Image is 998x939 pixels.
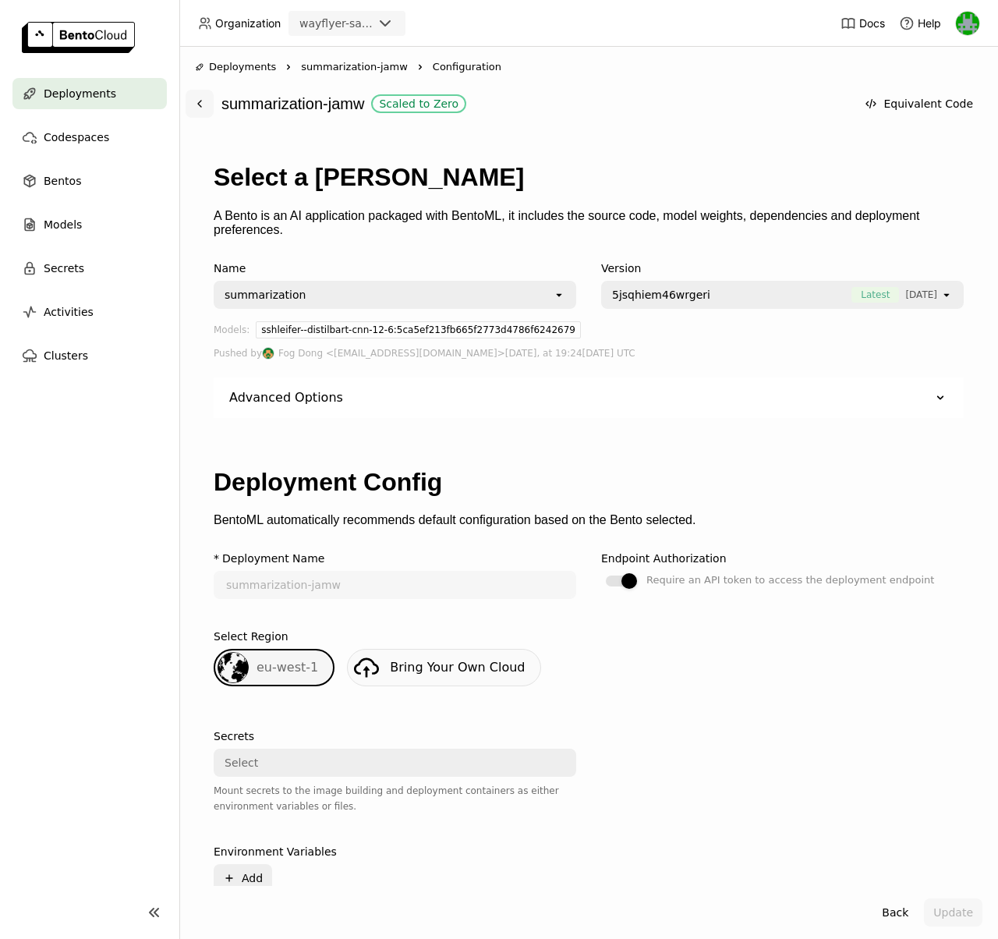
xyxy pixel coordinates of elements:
[859,16,885,30] span: Docs
[924,898,982,927] button: Update
[214,783,576,814] div: Mount secrets to the image building and deployment containers as either environment variables or ...
[12,340,167,371] a: Clusters
[12,209,167,240] a: Models
[44,259,84,278] span: Secrets
[918,16,941,30] span: Help
[195,59,276,75] div: Deployments
[214,262,576,275] div: Name
[940,289,953,301] svg: open
[214,513,964,527] p: BentoML automatically recommends default configuration based on the Bento selected.
[433,59,501,75] span: Configuration
[214,630,288,643] div: Select Region
[899,16,941,31] div: Help
[612,287,710,303] span: 5jsqhiem46wrgeri
[214,321,249,345] div: Models:
[214,845,337,858] div: Environment Variables
[872,898,918,927] button: Back
[278,345,505,362] span: Fog Dong <[EMAIL_ADDRESS][DOMAIN_NAME]>
[214,468,964,497] h1: Deployment Config
[553,289,565,301] svg: open
[215,572,575,597] input: name of deployment (autogenerated if blank)
[44,84,116,103] span: Deployments
[933,390,948,406] svg: Down
[195,59,982,75] nav: Breadcrumbs navigation
[44,303,94,321] span: Activities
[12,122,167,153] a: Codespaces
[12,296,167,328] a: Activities
[44,128,109,147] span: Codespaces
[214,730,254,742] div: Secrets
[282,61,295,73] svg: Right
[905,287,937,303] span: [DATE]
[851,287,899,303] span: Latest
[601,262,964,275] div: Version
[214,345,964,362] div: Pushed by [DATE], at 19:24[DATE] UTC
[301,59,408,75] span: summarization-jamw
[223,872,235,884] svg: Plus
[347,649,541,686] a: Bring Your Own Cloud
[214,649,334,686] div: eu-west-1
[414,61,426,73] svg: Right
[855,90,982,118] button: Equivalent Code
[215,16,281,30] span: Organization
[214,163,964,192] h1: Select a [PERSON_NAME]
[209,59,276,75] span: Deployments
[956,12,979,35] img: Sean Hickey
[225,755,258,771] div: Select
[12,165,167,197] a: Bentos
[44,172,81,190] span: Bentos
[221,89,848,119] div: summarization-jamw
[214,864,272,892] button: Add
[299,16,373,31] div: wayflyer-sandbox
[379,97,458,110] div: Scaled to Zero
[214,209,964,237] p: A Bento is an AI application packaged with BentoML, it includes the source code, model weights, d...
[12,78,167,109] a: Deployments
[939,287,940,303] input: Selected [object Object].
[256,321,581,338] div: sshleifer--distilbart-cnn-12-6:5ca5ef213fb665f2773d4786f6242679
[214,377,964,418] div: Advanced Options
[225,287,306,303] div: summarization
[646,571,934,590] div: Require an API token to access the deployment endpoint
[390,660,525,675] span: Bring Your Own Cloud
[222,552,324,565] div: Deployment Name
[263,348,274,359] img: Fog Dong
[257,660,318,675] span: eu-west-1
[601,552,727,565] div: Endpoint Authorization
[22,22,135,53] img: logo
[12,253,167,284] a: Secrets
[44,346,88,365] span: Clusters
[44,215,82,234] span: Models
[229,390,343,406] div: Advanced Options
[374,16,376,32] input: Selected wayflyer-sandbox.
[841,16,885,31] a: Docs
